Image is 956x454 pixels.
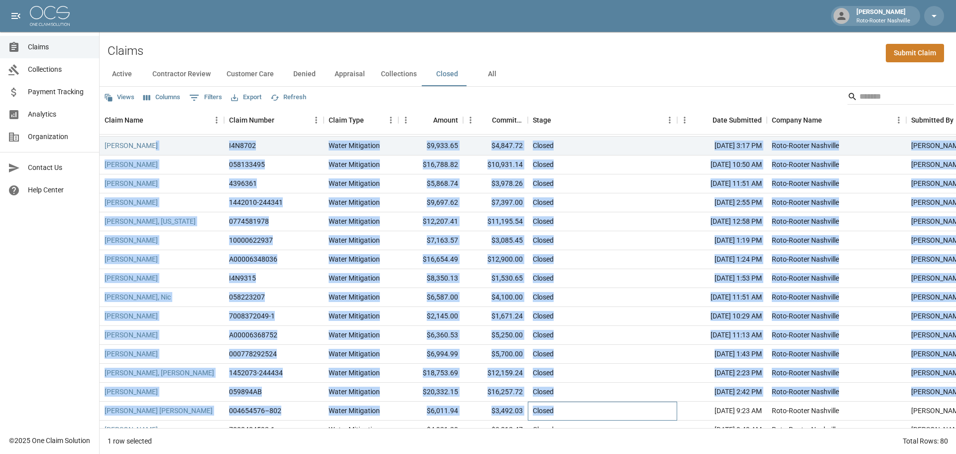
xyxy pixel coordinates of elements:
[229,254,277,264] div: A00006348036
[28,42,91,52] span: Claims
[533,235,554,245] div: Closed
[677,193,767,212] div: [DATE] 2:55 PM
[772,141,839,151] div: Roto-Rooter Nashville
[772,349,839,359] div: Roto-Rooter Nashville
[105,425,158,435] a: [PERSON_NAME]
[327,62,373,86] button: Appraisal
[433,106,458,134] div: Amount
[463,250,528,269] div: $12,900.00
[677,106,767,134] div: Date Submitted
[772,425,839,435] div: Roto-Rooter Nashville
[229,197,283,207] div: 1442010-244341
[364,113,378,127] button: Sort
[105,141,158,151] a: [PERSON_NAME]
[856,17,910,25] p: Roto-Rooter Nashville
[6,6,26,26] button: open drawer
[677,326,767,345] div: [DATE] 11:13 AM
[108,44,143,58] h2: Claims
[533,311,554,321] div: Closed
[425,62,470,86] button: Closed
[329,387,380,397] div: Water Mitigation
[229,406,281,416] div: 004654576–802
[533,330,554,340] div: Closed
[463,345,528,364] div: $5,700.00
[229,90,264,105] button: Export
[398,231,463,250] div: $7,163.57
[105,311,158,321] a: [PERSON_NAME]
[144,62,219,86] button: Contractor Review
[398,307,463,326] div: $2,145.00
[772,311,839,321] div: Roto-Rooter Nashville
[463,137,528,155] div: $4,847.72
[533,159,554,169] div: Closed
[229,106,274,134] div: Claim Number
[329,349,380,359] div: Water Mitigation
[229,311,275,321] div: 7008372049-1
[229,292,265,302] div: 058223207
[398,155,463,174] div: $16,788.82
[677,212,767,231] div: [DATE] 12:58 PM
[324,106,398,134] div: Claim Type
[329,197,380,207] div: Water Mitigation
[398,137,463,155] div: $9,933.65
[229,330,277,340] div: A00006368752
[309,113,324,128] button: Menu
[282,62,327,86] button: Denied
[677,383,767,402] div: [DATE] 2:42 PM
[533,349,554,359] div: Closed
[677,174,767,193] div: [DATE] 11:51 AM
[463,106,528,134] div: Committed Amount
[903,436,948,446] div: Total Rows: 80
[533,387,554,397] div: Closed
[772,178,839,188] div: Roto-Rooter Nashville
[329,292,380,302] div: Water Mitigation
[463,212,528,231] div: $11,195.54
[329,216,380,226] div: Water Mitigation
[141,90,183,105] button: Select columns
[28,132,91,142] span: Organization
[492,106,523,134] div: Committed Amount
[533,141,554,151] div: Closed
[470,62,514,86] button: All
[528,106,677,134] div: Stage
[713,106,762,134] div: Date Submitted
[105,387,158,397] a: [PERSON_NAME]
[383,113,398,128] button: Menu
[30,6,70,26] img: ocs-logo-white-transparent.png
[852,7,914,25] div: [PERSON_NAME]
[911,106,954,134] div: Submitted By
[847,89,954,107] div: Search
[105,292,171,302] a: [PERSON_NAME], Nic
[105,235,158,245] a: [PERSON_NAME]
[533,254,554,264] div: Closed
[398,269,463,288] div: $8,350.13
[463,326,528,345] div: $5,250.00
[677,231,767,250] div: [DATE] 1:19 PM
[463,364,528,383] div: $12,159.24
[533,197,554,207] div: Closed
[772,387,839,397] div: Roto-Rooter Nashville
[187,90,225,106] button: Show filters
[398,212,463,231] div: $12,207.41
[677,155,767,174] div: [DATE] 10:50 AM
[28,162,91,173] span: Contact Us
[533,425,554,435] div: Closed
[463,231,528,250] div: $3,085.45
[398,326,463,345] div: $6,360.53
[143,113,157,127] button: Sort
[105,159,158,169] a: [PERSON_NAME]
[100,62,144,86] button: Active
[533,106,551,134] div: Stage
[274,113,288,127] button: Sort
[677,421,767,440] div: [DATE] 9:49 AM
[329,159,380,169] div: Water Mitigation
[329,330,380,340] div: Water Mitigation
[105,197,158,207] a: [PERSON_NAME]
[533,406,554,416] div: Closed
[463,307,528,326] div: $1,671.24
[373,62,425,86] button: Collections
[28,185,91,195] span: Help Center
[677,364,767,383] div: [DATE] 2:23 PM
[478,113,492,127] button: Sort
[699,113,713,127] button: Sort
